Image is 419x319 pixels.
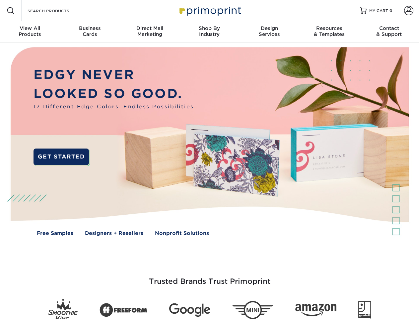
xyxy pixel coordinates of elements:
span: 0 [389,8,392,13]
span: Shop By [179,25,239,31]
div: & Templates [299,25,359,37]
span: MY CART [369,8,388,14]
span: 17 Different Edge Colors. Endless Possibilities. [34,103,196,111]
a: Direct MailMarketing [120,21,179,43]
span: Business [60,25,119,31]
h3: Trusted Brands Trust Primoprint [16,261,404,294]
p: LOOKED SO GOOD. [34,84,196,103]
a: Shop ByIndustry [179,21,239,43]
img: Goodwill [358,301,371,319]
a: Designers + Resellers [85,230,143,237]
div: & Support [359,25,419,37]
input: SEARCH PRODUCTS..... [27,7,92,15]
a: Nonprofit Solutions [155,230,209,237]
img: Primoprint [176,3,243,18]
span: Contact [359,25,419,31]
a: GET STARTED [34,149,89,165]
img: Google [169,303,210,317]
a: DesignServices [240,21,299,43]
span: Direct Mail [120,25,179,31]
div: Marketing [120,25,179,37]
a: Resources& Templates [299,21,359,43]
div: Industry [179,25,239,37]
span: Design [240,25,299,31]
a: BusinessCards [60,21,119,43]
div: Cards [60,25,119,37]
img: Amazon [295,304,336,317]
a: Free Samples [37,230,73,237]
div: Services [240,25,299,37]
a: Contact& Support [359,21,419,43]
span: Resources [299,25,359,31]
p: EDGY NEVER [34,65,196,84]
